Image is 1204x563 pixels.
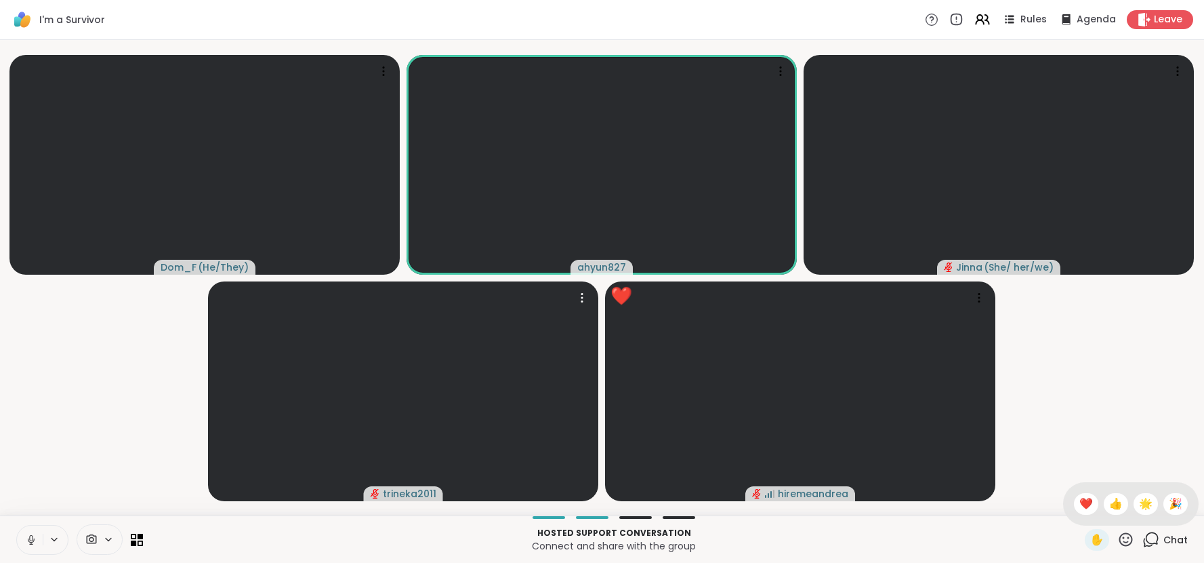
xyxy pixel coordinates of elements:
span: audio-muted [752,489,762,499]
span: I'm a Survivor [39,13,105,26]
span: 👍 [1109,496,1123,512]
span: Jinna [956,260,982,274]
img: ShareWell Logomark [11,8,34,31]
span: ❤️ [1079,496,1093,512]
span: audio-muted [944,263,953,272]
span: hiremeandrea [778,487,848,501]
span: ( He/They ) [198,260,249,274]
span: Agenda [1077,13,1116,26]
span: Leave [1154,13,1182,26]
span: ahyun827 [577,260,626,274]
div: ❤️ [610,283,632,309]
span: 🌟 [1139,496,1153,512]
span: Dom_F [161,260,196,274]
span: trineka2011 [383,487,436,501]
span: ( She/ her/we ) [984,260,1054,274]
span: Chat [1163,533,1188,547]
p: Connect and share with the group [151,539,1077,553]
p: Hosted support conversation [151,527,1077,539]
span: ✋ [1090,532,1104,548]
span: audio-muted [371,489,380,499]
span: Rules [1020,13,1047,26]
span: 🎉 [1169,496,1182,512]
